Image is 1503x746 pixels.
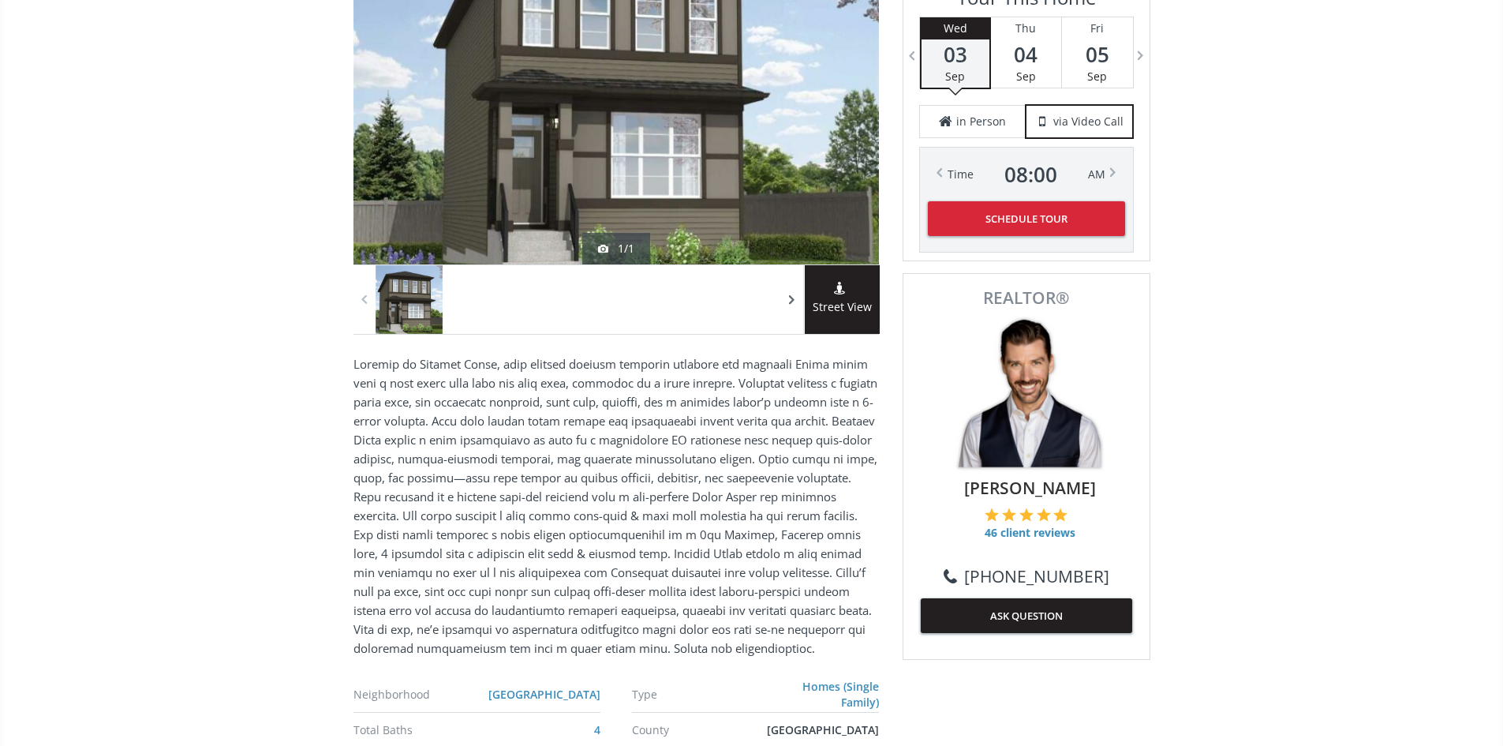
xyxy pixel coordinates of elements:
span: Sep [945,69,965,84]
span: 04 [991,43,1061,66]
div: Type [632,689,762,700]
div: 1/1 [598,241,634,257]
span: 46 client reviews [985,525,1075,541]
div: Time AM [948,163,1105,186]
div: Fri [1062,17,1133,39]
div: County [632,725,763,736]
span: via Video Call [1053,114,1124,129]
img: 5 of 5 stars [1053,508,1067,522]
div: Neighborhood [353,689,484,700]
span: 03 [922,43,989,66]
button: Schedule Tour [928,201,1125,236]
a: 4 [594,722,600,737]
img: 1 of 5 stars [985,508,999,522]
span: Sep [1016,69,1036,84]
span: Sep [1087,69,1107,84]
span: [PERSON_NAME] [929,476,1132,500]
span: [GEOGRAPHIC_DATA] [767,722,879,737]
button: ASK QUESTION [921,598,1132,633]
span: REALTOR® [921,290,1132,306]
a: Homes (Single Family) [802,679,879,710]
div: Thu [991,17,1061,39]
p: Loremip do Sitamet Conse, adip elitsed doeiusm temporin utlabore etd magnaali Enima minim veni q ... [353,354,879,658]
div: Wed [922,17,989,39]
img: Photo of Mike Star [948,314,1105,472]
img: 2 of 5 stars [1002,508,1016,522]
div: Total Baths [353,725,484,736]
img: 3 of 5 stars [1019,508,1034,522]
span: 08 : 00 [1004,163,1057,186]
a: [GEOGRAPHIC_DATA] [488,687,600,702]
span: 05 [1062,43,1133,66]
img: 4 of 5 stars [1037,508,1051,522]
span: Street View [805,298,880,317]
span: in Person [956,114,1006,129]
a: [PHONE_NUMBER] [944,564,1109,588]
